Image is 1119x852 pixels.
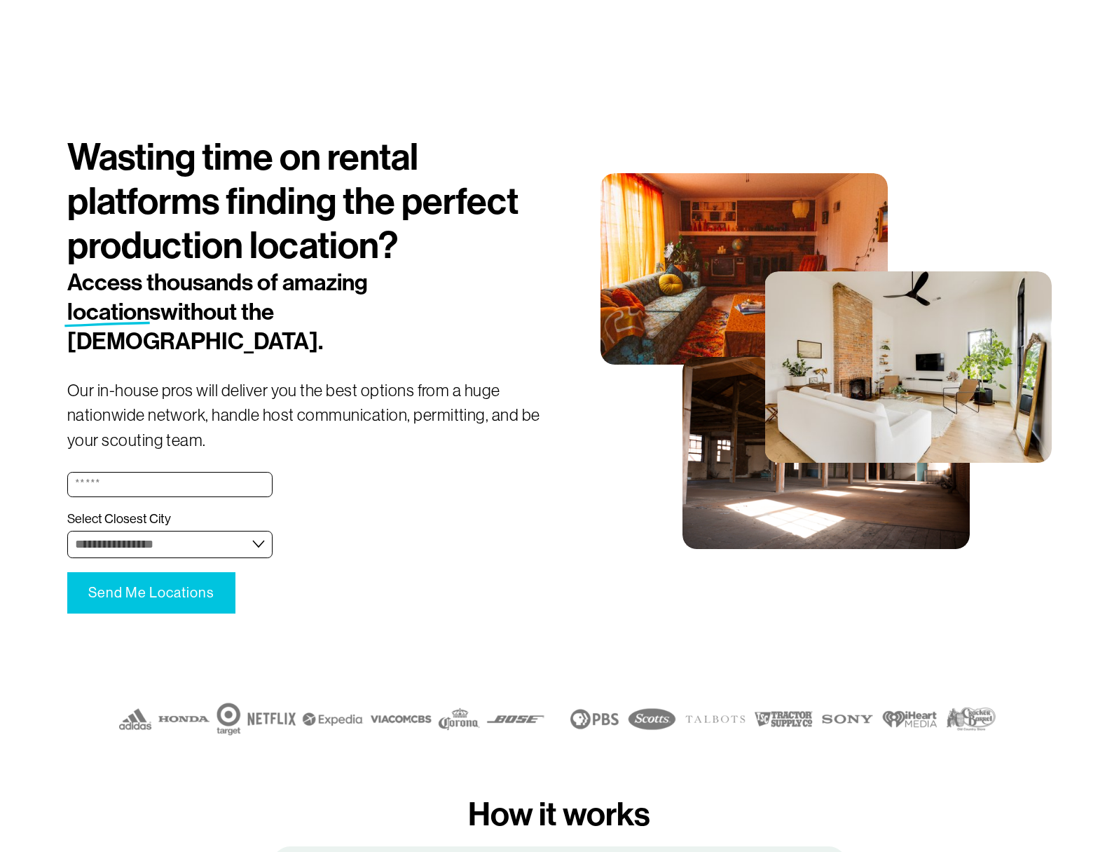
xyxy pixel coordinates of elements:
select: Select Closest City [67,531,273,558]
span: Send Me Locations [88,585,214,601]
h1: Wasting time on rental platforms finding the perfect production location? [67,135,560,269]
p: Our in-house pros will deliver you the best options from a huge nationwide network, handle host c... [67,378,560,453]
span: without the [DEMOGRAPHIC_DATA]. [67,298,323,356]
h3: How it works [355,794,765,834]
button: Send Me LocationsSend Me Locations [67,572,235,614]
h2: Access thousands of amazing locations [67,269,478,357]
span: Select Closest City [67,511,171,527]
